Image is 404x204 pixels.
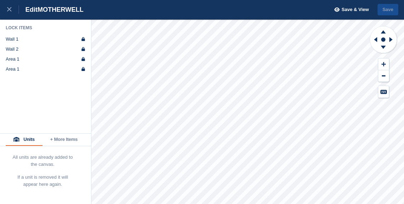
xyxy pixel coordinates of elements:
[378,70,389,82] button: Zoom Out
[6,46,19,52] div: Wall 2
[6,66,19,72] div: Area 1
[6,25,86,31] div: Lock Items
[330,4,369,16] button: Save & View
[378,4,398,16] button: Save
[6,134,43,146] button: Units
[12,174,73,188] p: If a unit is removed it will appear here again.
[19,5,84,14] div: Edit MOTHERWELL
[378,86,389,98] button: Keyboard Shortcuts
[378,58,389,70] button: Zoom In
[6,36,19,42] div: Wall 1
[341,6,369,13] span: Save & View
[43,134,85,146] button: + More Items
[12,154,73,168] p: All units are already added to the canvas.
[6,56,19,62] div: Area 1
